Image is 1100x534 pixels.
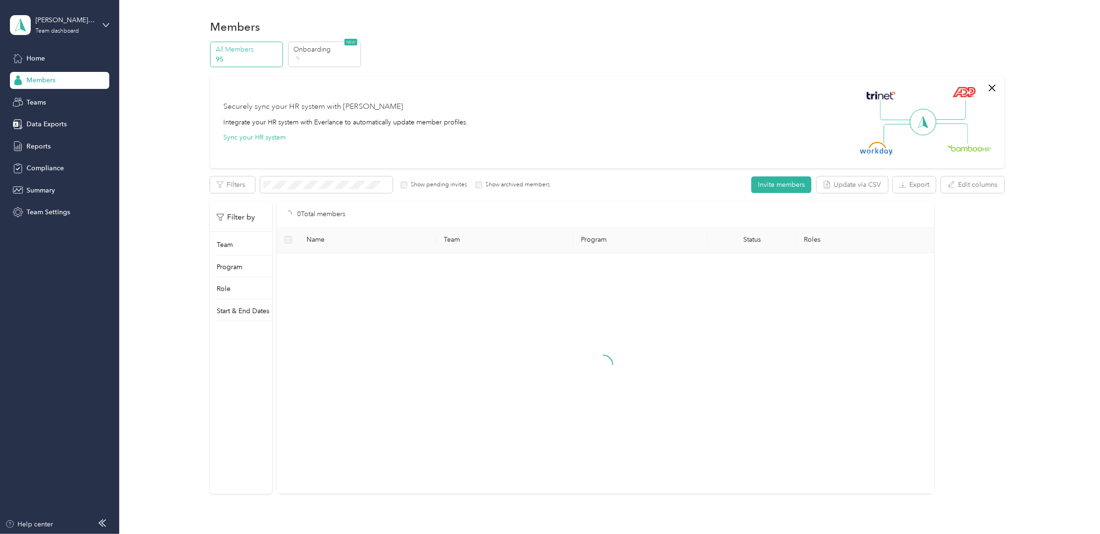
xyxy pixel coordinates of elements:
[948,145,991,151] img: BambooHR
[880,100,913,121] img: Line Left Up
[35,28,79,34] div: Team dashboard
[26,53,45,63] span: Home
[217,284,230,294] p: Role
[223,117,468,127] div: Integrate your HR system with Everlance to automatically update member profiles.
[217,240,233,250] p: Team
[299,227,436,253] th: Name
[817,176,888,193] button: Update via CSV
[952,87,976,97] img: ADP
[941,176,1004,193] button: Edit columns
[26,207,70,217] span: Team Settings
[1047,481,1100,534] iframe: Everlance-gr Chat Button Frame
[307,236,429,244] span: Name
[436,227,573,253] th: Team
[26,97,46,107] span: Teams
[223,101,403,113] div: Securely sync your HR system with [PERSON_NAME]
[864,89,898,102] img: Trinet
[26,119,67,129] span: Data Exports
[26,141,51,151] span: Reports
[5,519,53,529] button: Help center
[26,185,55,195] span: Summary
[223,132,286,142] button: Sync your HR system
[573,227,707,253] th: Program
[407,181,467,189] label: Show pending invites
[707,227,797,253] th: Status
[26,163,64,173] span: Compliance
[482,181,550,189] label: Show archived members
[210,22,260,32] h1: Members
[297,209,345,219] p: 0 Total members
[860,142,893,155] img: Workday
[26,75,55,85] span: Members
[933,100,966,120] img: Line Right Up
[344,39,357,45] span: NEW
[293,44,358,54] p: Onboarding
[216,44,280,54] p: All Members
[883,123,916,143] img: Line Left Down
[210,176,255,193] button: Filters
[216,54,280,64] p: 95
[217,306,269,316] p: Start & End Dates
[935,123,968,144] img: Line Right Down
[217,262,242,272] p: Program
[217,211,255,223] p: Filter by
[797,227,934,253] th: Roles
[751,176,811,193] button: Invite members
[893,176,936,193] button: Export
[35,15,95,25] div: [PERSON_NAME] Reset QC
